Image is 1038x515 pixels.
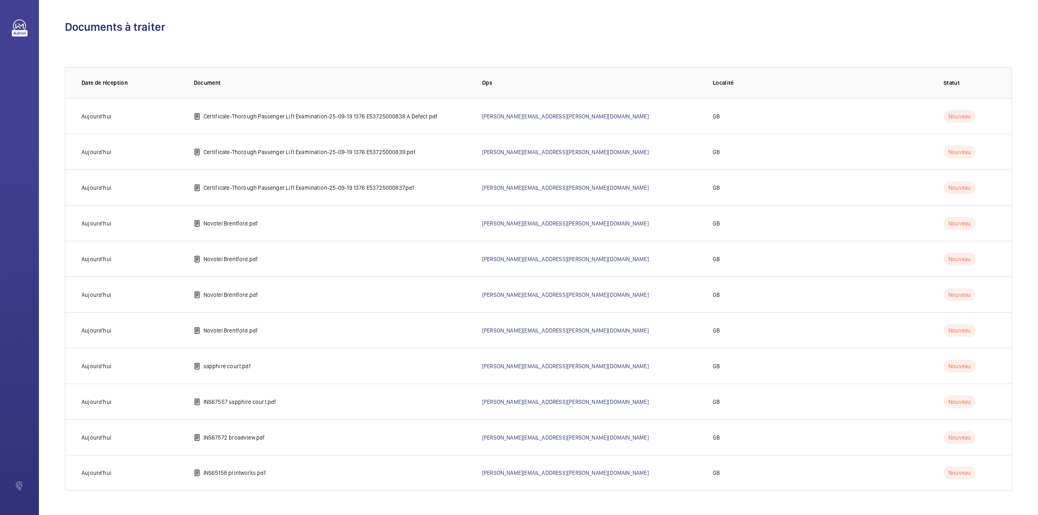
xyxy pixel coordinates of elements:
[81,148,112,156] p: Aujourd'hui
[204,469,266,477] p: INS65158 printworks.pdf
[482,79,700,87] p: Ops
[204,148,416,156] p: Certificate-Thorough Passenger Lift Examination-25-09-19 1376 E53725000839.pdf
[482,327,649,334] a: [PERSON_NAME][EMAIL_ADDRESS][PERSON_NAME][DOMAIN_NAME]
[81,255,112,263] p: Aujourd'hui
[713,469,720,477] p: GB
[944,110,976,123] p: Nouveau
[944,181,976,194] p: Nouveau
[81,433,112,442] p: Aujourd'hui
[713,219,720,227] p: GB
[944,146,976,159] p: Nouveau
[81,362,112,370] p: Aujourd'hui
[713,291,720,299] p: GB
[713,184,720,192] p: GB
[944,79,995,87] p: Statut
[204,184,414,192] p: Certificate-Thorough Passenger Lift Examination-25-09-19 1376 E53725000837.pdf
[194,79,469,87] p: Document
[482,220,649,227] a: [PERSON_NAME][EMAIL_ADDRESS][PERSON_NAME][DOMAIN_NAME]
[482,149,649,155] a: [PERSON_NAME][EMAIL_ADDRESS][PERSON_NAME][DOMAIN_NAME]
[944,395,976,408] p: Nouveau
[944,217,976,230] p: Nouveau
[944,253,976,266] p: Nouveau
[713,362,720,370] p: GB
[204,291,258,299] p: Novotel Brentford.pdf
[482,113,649,120] a: [PERSON_NAME][EMAIL_ADDRESS][PERSON_NAME][DOMAIN_NAME]
[713,326,720,335] p: GB
[713,398,720,406] p: GB
[81,326,112,335] p: Aujourd'hui
[944,431,976,444] p: Nouveau
[713,112,720,120] p: GB
[81,398,112,406] p: Aujourd'hui
[944,324,976,337] p: Nouveau
[204,362,251,370] p: sapphire court.pdf
[482,399,649,405] a: [PERSON_NAME][EMAIL_ADDRESS][PERSON_NAME][DOMAIN_NAME]
[204,112,438,120] p: Certificate-Thorough Passenger Lift Examination-25-09-19 1376 E53725000838 A Defect.pdf
[482,434,649,441] a: [PERSON_NAME][EMAIL_ADDRESS][PERSON_NAME][DOMAIN_NAME]
[204,398,277,406] p: INS67557 sapphire court.pdf
[713,148,720,156] p: GB
[204,255,258,263] p: Novotel Brentford.pdf
[944,466,976,479] p: Nouveau
[204,433,265,442] p: INS67572 broadview.pdf
[713,433,720,442] p: GB
[944,360,976,373] p: Nouveau
[713,79,931,87] p: Localité
[204,219,258,227] p: Novotel Brentford.pdf
[81,469,112,477] p: Aujourd'hui
[482,292,649,298] a: [PERSON_NAME][EMAIL_ADDRESS][PERSON_NAME][DOMAIN_NAME]
[482,256,649,262] a: [PERSON_NAME][EMAIL_ADDRESS][PERSON_NAME][DOMAIN_NAME]
[81,112,112,120] p: Aujourd'hui
[944,288,976,301] p: Nouveau
[204,326,258,335] p: Novotel Brentford.pdf
[81,219,112,227] p: Aujourd'hui
[482,185,649,191] a: [PERSON_NAME][EMAIL_ADDRESS][PERSON_NAME][DOMAIN_NAME]
[65,19,1012,34] h1: Documents à traiter
[482,363,649,369] a: [PERSON_NAME][EMAIL_ADDRESS][PERSON_NAME][DOMAIN_NAME]
[482,470,649,476] a: [PERSON_NAME][EMAIL_ADDRESS][PERSON_NAME][DOMAIN_NAME]
[81,291,112,299] p: Aujourd'hui
[81,184,112,192] p: Aujourd'hui
[713,255,720,263] p: GB
[81,79,181,87] p: Date de réception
